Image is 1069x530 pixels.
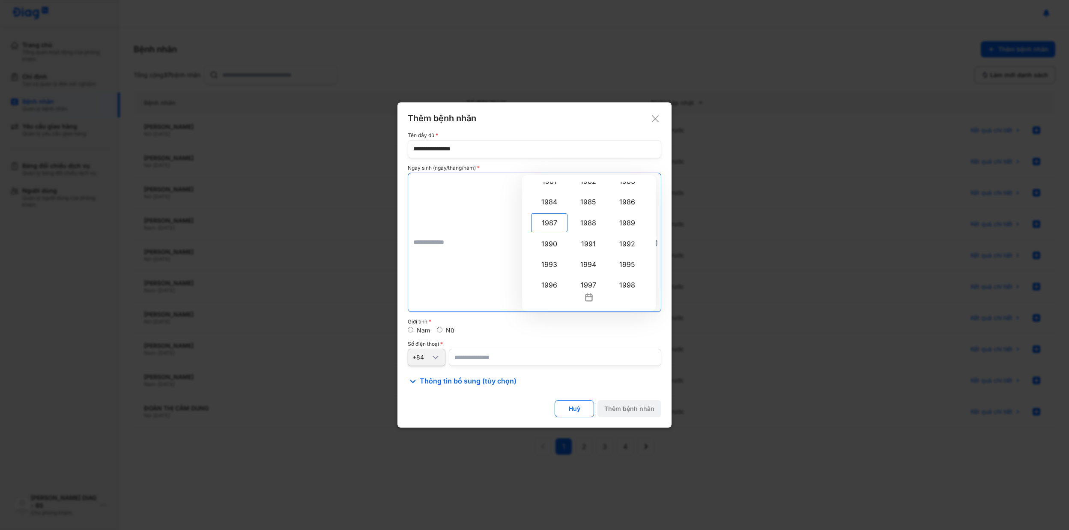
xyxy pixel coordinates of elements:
[408,165,661,171] div: Ngày sinh (ngày/tháng/năm)
[609,255,645,273] div: 1995
[408,341,661,347] div: Số điện thoại
[570,255,606,273] div: 1994
[555,400,594,417] button: Huỷ
[609,276,645,294] div: 1998
[446,326,454,334] label: Nữ
[531,255,567,273] div: 1993
[597,400,661,417] button: Thêm bệnh nhân
[531,193,567,211] div: 1984
[408,132,661,138] div: Tên đầy đủ
[413,234,519,251] input: Previous monthOpen months overlayOpen years overlay1954195519561957195819591960196119621963196419...
[408,319,661,325] div: Giới tính
[609,214,645,232] div: 1989
[531,276,567,294] div: 1996
[609,193,645,211] div: 1986
[570,193,606,211] div: 1985
[420,376,517,386] span: Thông tin bổ sung (tùy chọn)
[609,235,645,253] div: 1992
[408,113,661,124] div: Thêm bệnh nhân
[570,214,606,232] div: 1988
[570,235,606,253] div: 1991
[417,326,430,334] label: Nam
[412,353,430,361] div: +84
[531,213,567,232] div: 1987
[531,235,567,253] div: 1990
[604,405,654,413] div: Thêm bệnh nhân
[530,290,648,305] button: Toggle overlay
[570,276,606,294] div: 1997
